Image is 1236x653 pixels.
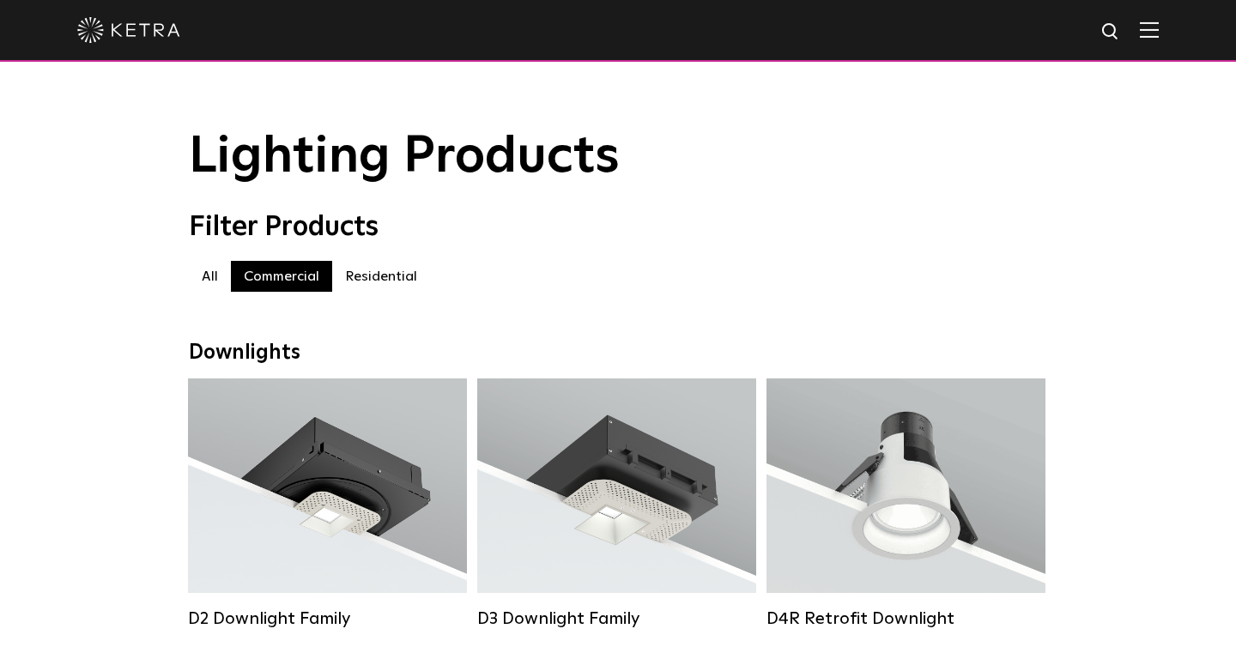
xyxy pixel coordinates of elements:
div: D3 Downlight Family [477,608,756,629]
img: ketra-logo-2019-white [77,17,180,43]
div: D2 Downlight Family [188,608,467,629]
div: Downlights [189,341,1047,366]
label: Commercial [231,261,332,292]
a: D3 Downlight Family Lumen Output:700 / 900 / 1100Colors:White / Black / Silver / Bronze / Paintab... [477,378,756,627]
label: Residential [332,261,430,292]
img: Hamburger%20Nav.svg [1140,21,1159,38]
div: D4R Retrofit Downlight [766,608,1045,629]
span: Lighting Products [189,131,620,183]
label: All [189,261,231,292]
a: D4R Retrofit Downlight Lumen Output:800Colors:White / BlackBeam Angles:15° / 25° / 40° / 60°Watta... [766,378,1045,627]
img: search icon [1100,21,1122,43]
div: Filter Products [189,211,1047,244]
a: D2 Downlight Family Lumen Output:1200Colors:White / Black / Gloss Black / Silver / Bronze / Silve... [188,378,467,627]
